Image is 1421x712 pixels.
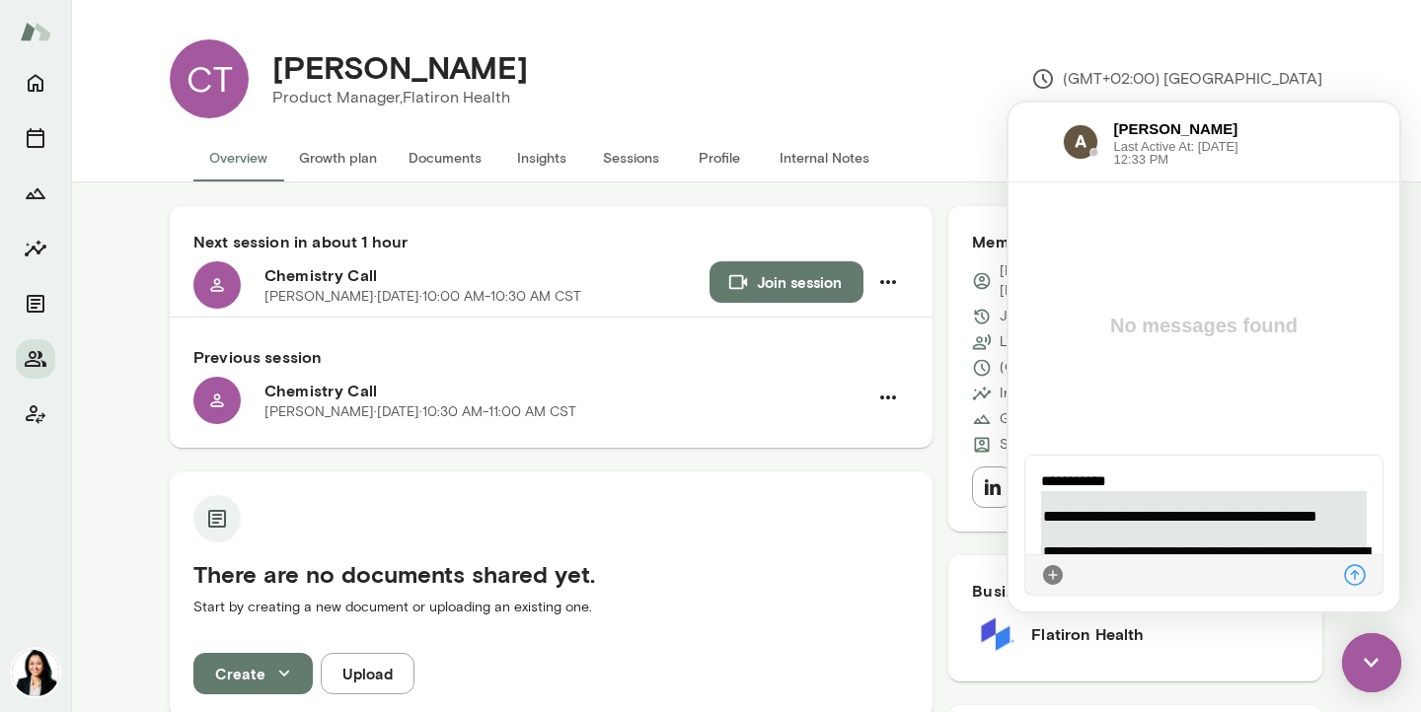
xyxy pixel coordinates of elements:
[586,134,675,181] button: Sessions
[972,230,1299,253] h6: Member Details
[106,16,262,37] h6: [PERSON_NAME]
[675,134,764,181] button: Profile
[170,39,249,118] div: CT
[16,63,55,103] button: Home
[106,37,262,63] span: Last Active At: [DATE] 12:33 PM
[16,229,55,268] button: Insights
[193,598,909,617] p: Start by creating a new document or uploading an existing one.
[764,134,885,181] button: Internal Notes
[16,118,55,158] button: Sessions
[1000,384,1142,403] p: Insights Status: Unsent
[193,230,909,253] h6: Next session in about 1 hour
[1031,622,1144,646] h6: Flatiron Health
[1000,409,1155,429] p: Growth Plan: Not Started
[16,284,55,323] button: Documents
[1000,358,1231,378] p: (GMT+02:00) [GEOGRAPHIC_DATA]
[1000,332,1111,352] p: Last online [DATE]
[264,287,581,307] p: [PERSON_NAME] · [DATE] · 10:00 AM-10:30 AM CST
[16,394,55,434] button: Client app
[1031,67,1322,91] p: (GMT+02:00) [GEOGRAPHIC_DATA]
[272,86,528,109] p: Product Manager, Flatiron Health
[710,261,863,303] button: Join session
[264,379,867,402] h6: Chemistry Call
[272,48,528,86] h4: [PERSON_NAME]
[54,22,90,57] img: data:image/png;base64,iVBORw0KGgoAAAANSUhEUgAAAMgAAADICAYAAACtWK6eAAAN+UlEQVR4AeydWZQVxRnHq2dAwMi...
[20,13,51,50] img: Mento
[16,174,55,213] button: Growth Plan
[193,558,909,590] h5: There are no documents shared yet.
[497,134,586,181] button: Insights
[283,134,393,181] button: Growth plan
[33,461,56,484] div: Attach
[12,649,59,696] img: Monica Aggarwal
[972,579,1299,603] h6: Business Plan
[321,653,414,694] button: Upload
[1000,307,1084,326] p: Joined [DATE]
[393,134,497,181] button: Documents
[1000,435,1200,455] p: Seat Type: Standard/Leadership
[16,339,55,379] button: Members
[193,134,283,181] button: Overview
[1000,261,1299,301] p: [PERSON_NAME][EMAIL_ADDRESS][DOMAIN_NAME]
[264,402,576,422] p: [PERSON_NAME] · [DATE] · 10:30 AM-11:00 AM CST
[264,263,710,287] h6: Chemistry Call
[193,653,313,694] button: Create
[193,345,909,369] h6: Previous session
[335,461,358,484] div: Send Message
